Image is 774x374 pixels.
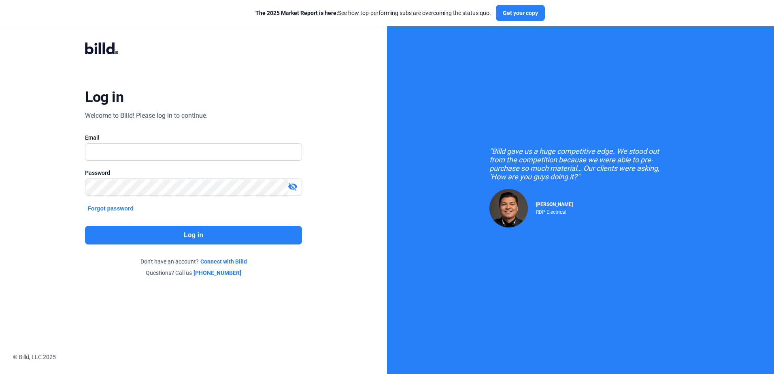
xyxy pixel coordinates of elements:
div: Log in [85,88,123,106]
div: "Billd gave us a huge competitive edge. We stood out from the competition because we were able to... [489,147,672,181]
div: Questions? Call us [85,269,302,277]
div: RDP Electrical [536,207,573,215]
div: Email [85,134,302,142]
div: See how top-performing subs are overcoming the status quo. [255,9,491,17]
button: Log in [85,226,302,244]
span: The 2025 Market Report is here: [255,10,338,16]
span: [PERSON_NAME] [536,202,573,207]
button: Forgot password [85,204,136,213]
mat-icon: visibility_off [288,182,298,191]
div: Don't have an account? [85,257,302,266]
a: Connect with Billd [200,257,247,266]
a: [PHONE_NUMBER] [193,269,241,277]
div: Password [85,169,302,177]
div: Welcome to Billd! Please log in to continue. [85,111,208,121]
button: Get your copy [496,5,545,21]
img: Raul Pacheco [489,189,528,227]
